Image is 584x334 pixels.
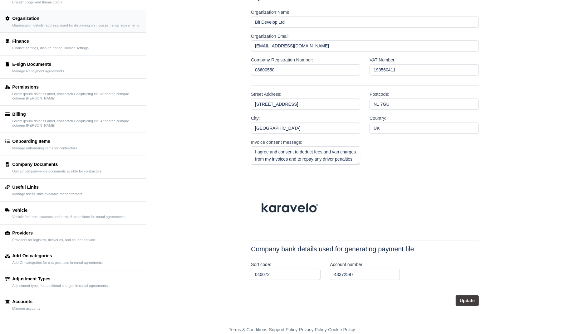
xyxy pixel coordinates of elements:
[251,261,271,268] label: Sort code:
[0,133,146,156] a: Onboarding Items Manage onboarding items for contractors
[0,10,146,33] a: Organization Organization details, address, used for displaying on invoices, rental agreements
[0,225,146,247] a: Providers Providers for logistics, deliveries, and courier service
[328,327,355,332] a: Cookie Policy
[0,270,146,293] a: Adjustment Types Adjustment types for additional charges in rental agreements
[12,161,101,168] div: Company Documents
[0,247,146,270] a: Add-On categories Add-On categories for charges used in rental agreements
[456,295,479,306] button: Update
[12,298,40,305] div: Accounts
[12,238,95,242] small: Providers for logistics, deliveries, and courier service
[370,115,386,122] label: Country:
[12,69,64,74] small: Manage Repayment agreements
[251,245,479,254] h4: Company bank details used for generating payment file
[12,307,40,311] small: Manage accounts
[12,0,62,5] small: Branding logo and theme colors
[0,79,146,106] a: Permissions Lorem ipsum dolor sit amet, consectetur adipisicing elit. At beatae cumque dolorem [P...
[472,262,584,334] iframe: Chat Widget
[370,56,396,64] label: VAT Number:
[12,92,141,100] small: Lorem ipsum dolor sit amet, consectetur adipisicing elit. At beatae cumque dolorem [PERSON_NAME]
[114,326,470,333] div: - - -
[12,275,108,283] div: Adjustment Types
[0,33,146,56] a: Finance Finance settings, dispute period, invoice settings
[269,327,298,332] a: Support Policy
[229,327,267,332] a: Terms & Conditions
[251,33,290,40] label: Organization Email:
[12,215,125,219] small: Vehicle features, statuses and terms & conditions for rental agreements
[330,261,364,268] label: Account number:
[0,293,146,316] a: Accounts Manage accounts
[12,38,89,45] div: Finance
[12,169,101,174] small: Upload company-wide documents avaible for contractors
[251,146,360,165] textarea: I agree and consent to deduct fees and van charges from my invoices and to repay any driver penal...
[370,91,389,98] label: Postcode:
[12,261,103,265] small: Add-On categories for charges used in rental agreements
[251,56,313,64] label: Company Registration Number:
[12,284,108,288] small: Adjustment types for additional charges in rental agreements
[12,192,82,196] small: Manage useful links available for contractors
[12,23,139,28] small: Organization details, address, used for displaying on invoices, rental agreements
[0,202,146,225] a: Vehicle Vehicle features, statuses and terms & conditions for rental agreements
[251,9,291,16] label: Organization Name:
[12,84,141,91] div: Permissions
[0,56,146,79] a: E-sign Documents Manage Repayment agreements
[12,184,82,191] div: Useful Links
[12,252,103,259] div: Add-On categories
[12,61,64,68] div: E-sign Documents
[0,156,146,179] a: Company Documents Upload company-wide documents avaible for contractors
[12,207,125,214] div: Vehicle
[251,91,281,98] label: Street Address:
[251,139,302,146] label: Invoice consent message:
[299,327,327,332] a: Privacy Policy
[12,230,95,237] div: Providers
[0,179,146,201] a: Useful Links Manage useful links available for contractors
[12,146,77,151] small: Manage onboarding items for contractors
[0,106,146,133] a: Billing Lorem ipsum dolor sit amet, consectetur adipisicing elit. At beatae cumque dolorem [PERSO...
[12,15,139,22] div: Organization
[12,111,141,118] div: Billing
[12,119,141,128] small: Lorem ipsum dolor sit amet, consectetur adipisicing elit. At beatae cumque dolorem [PERSON_NAME]
[12,138,77,145] div: Onboarding Items
[251,115,260,122] label: City:
[12,46,89,51] small: Finance settings, dispute period, invoice settings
